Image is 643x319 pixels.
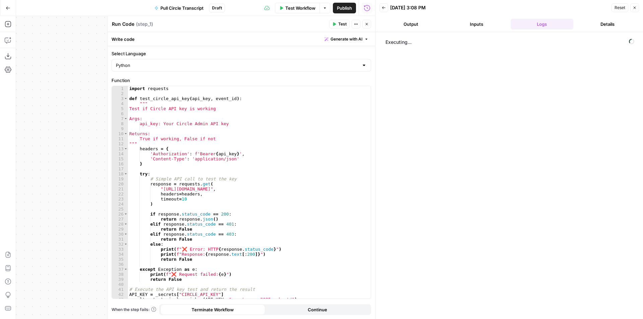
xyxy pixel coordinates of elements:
[112,272,128,277] div: 38
[112,21,134,27] textarea: Run Code
[124,242,128,247] span: Toggle code folding, rows 32 through 35
[112,232,128,237] div: 30
[112,212,128,217] div: 26
[112,96,128,101] div: 3
[112,247,128,252] div: 33
[124,146,128,151] span: Toggle code folding, rows 13 through 16
[112,297,128,302] div: 43
[112,146,128,151] div: 13
[112,121,128,126] div: 8
[212,5,222,11] span: Draft
[379,19,442,29] button: Output
[112,237,128,242] div: 31
[112,86,128,91] div: 1
[112,307,156,313] a: When the step fails:
[265,304,370,315] button: Continue
[112,111,128,116] div: 6
[112,171,128,176] div: 18
[112,196,128,202] div: 23
[285,5,315,11] span: Test Workflow
[112,186,128,191] div: 21
[116,62,359,69] input: Python
[112,202,128,207] div: 24
[112,292,128,297] div: 42
[124,212,128,217] span: Toggle code folding, rows 26 through 27
[112,141,128,146] div: 12
[112,166,128,171] div: 17
[112,181,128,186] div: 20
[112,282,128,287] div: 40
[124,222,128,227] span: Toggle code folding, rows 28 through 29
[112,176,128,181] div: 19
[275,3,319,13] button: Test Workflow
[383,37,636,48] span: Executing...
[112,252,128,257] div: 34
[150,3,208,13] button: Pull Circle Transcript
[112,207,128,212] div: 25
[112,50,371,57] label: Select Language
[308,306,327,313] span: Continue
[112,156,128,161] div: 15
[337,5,352,11] span: Publish
[112,257,128,262] div: 35
[112,101,128,106] div: 4
[511,19,574,29] button: Logs
[112,277,128,282] div: 39
[112,161,128,166] div: 16
[124,267,128,272] span: Toggle code folding, rows 37 through 39
[136,21,153,27] span: ( step_1 )
[124,96,128,101] span: Toggle code folding, rows 3 through 39
[112,151,128,156] div: 14
[112,77,371,84] label: Function
[329,20,350,28] button: Test
[576,19,639,29] button: Details
[124,232,128,237] span: Toggle code folding, rows 30 through 31
[192,306,234,313] span: Terminate Workflow
[124,116,128,121] span: Toggle code folding, rows 7 through 12
[112,262,128,267] div: 36
[322,35,371,44] button: Generate with AI
[612,3,628,12] button: Reset
[112,217,128,222] div: 27
[112,191,128,196] div: 22
[108,32,375,46] div: Write code
[331,36,362,42] span: Generate with AI
[112,116,128,121] div: 7
[160,5,204,11] span: Pull Circle Transcript
[112,267,128,272] div: 37
[124,171,128,176] span: Toggle code folding, rows 18 through 35
[112,227,128,232] div: 29
[112,106,128,111] div: 5
[615,5,625,11] span: Reset
[112,222,128,227] div: 28
[112,131,128,136] div: 10
[333,3,356,13] button: Publish
[124,131,128,136] span: Toggle code folding, rows 10 through 12
[112,242,128,247] div: 32
[112,287,128,292] div: 41
[112,136,128,141] div: 11
[338,21,347,27] span: Test
[445,19,508,29] button: Inputs
[112,91,128,96] div: 2
[112,126,128,131] div: 9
